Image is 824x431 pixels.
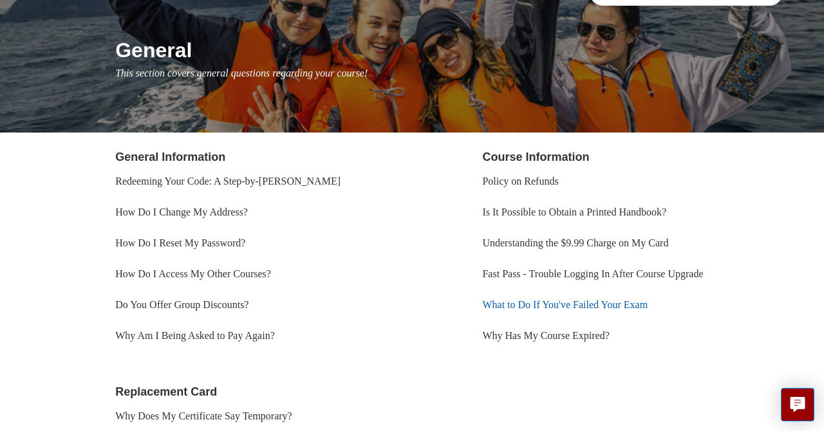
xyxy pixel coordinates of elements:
[115,385,217,398] a: Replacement Card
[482,237,668,248] a: Understanding the $9.99 Charge on My Card
[482,330,609,341] a: Why Has My Course Expired?
[115,206,248,217] a: How Do I Change My Address?
[781,388,814,421] button: Live chat
[115,35,783,66] h1: General
[115,237,245,248] a: How Do I Reset My Password?
[115,299,248,310] a: Do You Offer Group Discounts?
[115,66,783,81] p: This section covers general questions regarding your course!
[482,151,589,163] a: Course Information
[482,206,666,217] a: Is It Possible to Obtain a Printed Handbook?
[115,268,271,279] a: How Do I Access My Other Courses?
[115,330,275,341] a: Why Am I Being Asked to Pay Again?
[115,151,225,163] a: General Information
[482,268,703,279] a: Fast Pass - Trouble Logging In After Course Upgrade
[482,176,558,187] a: Policy on Refunds
[482,299,648,310] a: What to Do If You've Failed Your Exam
[115,410,292,421] a: Why Does My Certificate Say Temporary?
[115,176,341,187] a: Redeeming Your Code: A Step-by-[PERSON_NAME]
